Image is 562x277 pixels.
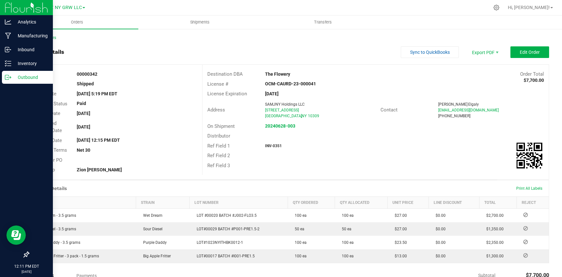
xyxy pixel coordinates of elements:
span: 100 ea [339,240,354,245]
span: Contact [380,107,398,113]
span: ZIZ NY GRW LLC [46,5,82,10]
span: $0.00 [432,213,446,218]
span: Transfers [305,19,340,25]
span: Sour Diesel [140,227,163,231]
button: Sync to QuickBooks [401,46,459,58]
inline-svg: Analytics [5,19,11,25]
span: , [301,114,301,118]
th: Item [29,196,136,208]
img: Scan me! [517,143,542,168]
a: Transfers [261,15,384,29]
span: LOT#00029 BATCH #P001-PRE1.5-2 [193,227,260,231]
span: $2,350.00 [483,240,504,245]
span: Order Total [520,71,544,77]
span: Sour Diesel - 3.5 grams [33,227,76,231]
span: Big Apple Fritter [140,254,171,258]
span: Shipments [182,19,218,25]
span: Distributor [207,133,230,139]
span: Elgaly [468,102,479,107]
span: Address [207,107,225,113]
div: Manage settings [492,5,500,11]
span: On Shipment [207,123,235,129]
span: [STREET_ADDRESS] [265,108,299,112]
span: Ref Field 2 [207,153,230,158]
span: 100 ea [339,254,354,258]
span: Reject Inventory [521,253,530,257]
strong: 00000342 [77,72,97,77]
strong: [DATE] 12:15 PM EDT [77,138,120,143]
span: LOT #00020 BATCH #J002-FLO3.5 [193,213,257,218]
span: Purple Daddy - 3.5 grams [33,240,80,245]
span: Wet Dream [140,213,163,218]
span: NY [301,114,307,118]
span: [EMAIL_ADDRESS][DOMAIN_NAME] [438,108,499,112]
strong: OCM-CAURD-23-000041 [265,81,316,86]
th: Reject [517,196,549,208]
a: 20240628-003 [265,123,295,129]
span: $0.00 [432,254,446,258]
strong: $7,700.00 [524,78,544,83]
span: LOT#00017 BATCH #I001-PRE1.5 [193,254,255,258]
span: $23.50 [391,240,407,245]
strong: [DATE] [265,91,279,96]
span: Orders [62,19,92,25]
span: $0.00 [432,240,446,245]
span: $1,300.00 [483,254,504,258]
th: Line Discount [429,196,479,208]
strong: The Flowery [265,72,290,77]
span: [GEOGRAPHIC_DATA] [265,114,302,118]
a: Shipments [138,15,261,29]
span: 100 ea [291,254,307,258]
span: Reject Inventory [521,213,530,217]
inline-svg: Inventory [5,60,11,67]
span: License # [207,81,228,87]
inline-svg: Outbound [5,74,11,81]
span: 50 ea [339,227,351,231]
span: Hi, [PERSON_NAME]! [508,5,550,10]
p: Manufacturing [11,32,50,40]
strong: Paid [77,101,86,106]
th: Unit Price [388,196,429,208]
button: Edit Order [510,46,549,58]
strong: INV-0351 [265,144,282,148]
span: License Expiration [207,91,247,97]
span: Purple Daddy [140,240,167,245]
span: Print All Labels [516,186,542,191]
span: Edit Order [520,50,540,55]
strong: [DATE] 5:19 PM EDT [77,91,117,96]
li: Export PDF [465,46,504,58]
th: Total [479,196,517,208]
span: Ref Field 3 [207,163,230,168]
span: Reject Inventory [521,240,530,244]
p: Inventory [11,60,50,67]
span: 100 ea [291,240,307,245]
inline-svg: Inbound [5,46,11,53]
span: Destination DBA [207,71,243,77]
span: [PERSON_NAME] [438,102,468,107]
strong: [DATE] [77,111,90,116]
strong: Net 30 [77,148,90,153]
p: 12:11 PM EDT [3,263,50,269]
span: 100 ea [339,213,354,218]
span: 100 ea [291,213,307,218]
p: Analytics [11,18,50,26]
span: $0.00 [432,227,446,231]
strong: Zion [PERSON_NAME] [77,167,122,172]
p: Inbound [11,46,50,53]
p: Outbound [11,73,50,81]
span: Sync to QuickBooks [410,50,450,55]
span: $27.00 [391,227,407,231]
th: Qty Allocated [335,196,387,208]
span: $13.00 [391,254,407,258]
qrcode: 00000342 [517,143,542,168]
span: 10309 [308,114,319,118]
strong: [DATE] [77,124,90,129]
th: Lot Number [190,196,288,208]
span: $1,350.00 [483,227,504,231]
span: 50 ea [291,227,304,231]
iframe: Resource center [6,225,26,245]
span: Ref Field 1 [207,143,230,149]
th: Qty Ordered [288,196,335,208]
